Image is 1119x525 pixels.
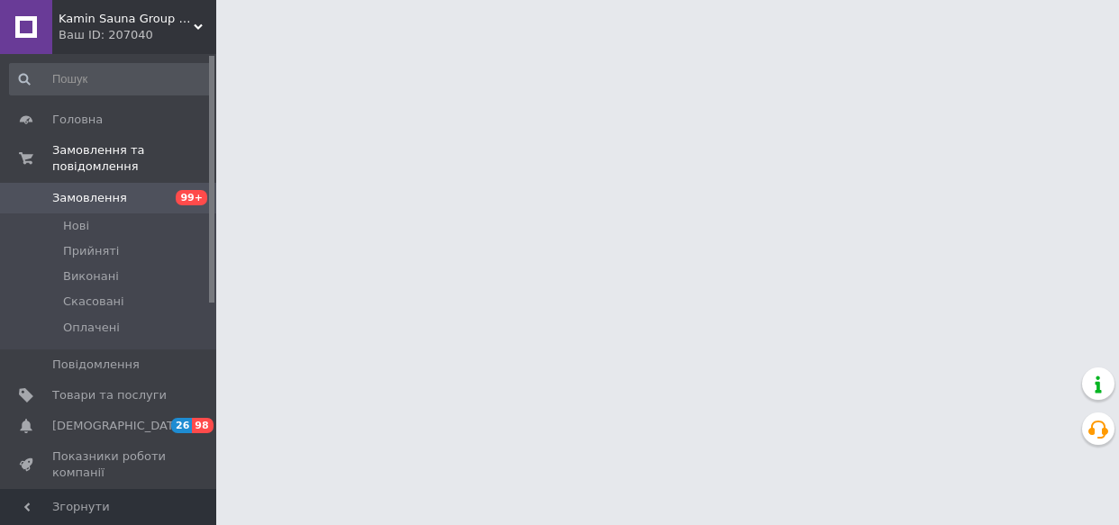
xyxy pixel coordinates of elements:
div: Ваш ID: 207040 [59,27,216,43]
span: Товари та послуги [52,387,167,403]
span: Замовлення [52,190,127,206]
span: Головна [52,112,103,128]
span: Показники роботи компанії [52,448,167,481]
span: Скасовані [63,294,124,310]
span: Kamin Sauna Group - каміни, печі, сауни, бані, хамами, барбекю та грилі. [59,11,194,27]
span: 99+ [176,190,207,205]
span: Повідомлення [52,357,140,373]
span: Замовлення та повідомлення [52,142,216,175]
span: 26 [171,418,192,433]
span: Прийняті [63,243,119,259]
input: Пошук [9,63,212,95]
span: [DEMOGRAPHIC_DATA] [52,418,186,434]
span: Виконані [63,268,119,285]
span: Оплачені [63,320,120,336]
span: Нові [63,218,89,234]
span: 98 [192,418,213,433]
